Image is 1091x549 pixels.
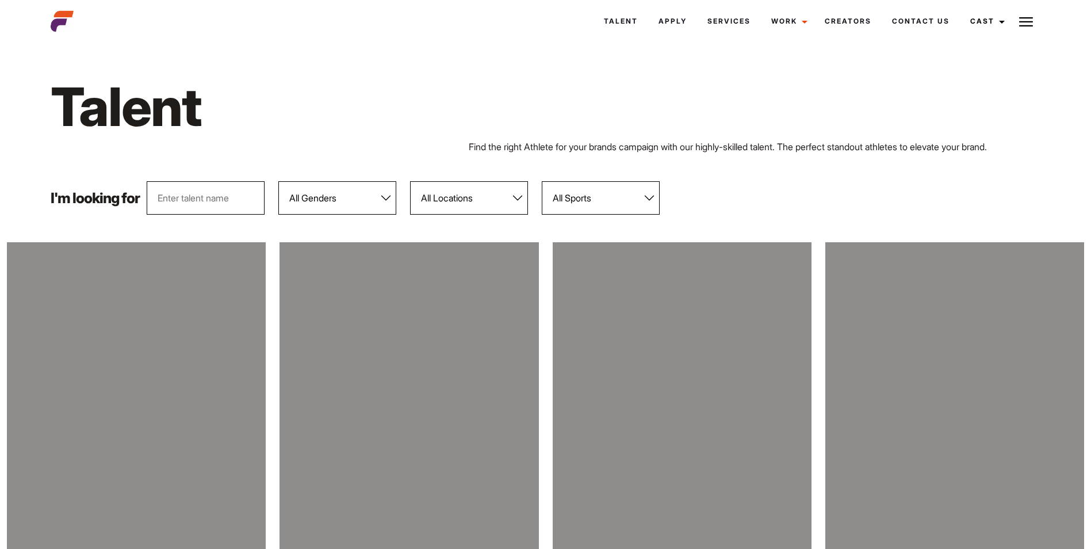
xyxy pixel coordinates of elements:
a: Creators [814,6,882,37]
img: Burger icon [1019,15,1033,29]
p: Find the right Athlete for your brands campaign with our highly-skilled talent. The perfect stand... [469,140,1040,154]
a: Contact Us [882,6,960,37]
img: cropped-aefm-brand-fav-22-square.png [51,10,74,33]
input: Enter talent name [147,181,265,215]
a: Cast [960,6,1012,37]
a: Talent [594,6,648,37]
p: I'm looking for [51,191,140,205]
a: Apply [648,6,697,37]
h1: Talent [51,74,622,140]
a: Services [697,6,761,37]
a: Work [761,6,814,37]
